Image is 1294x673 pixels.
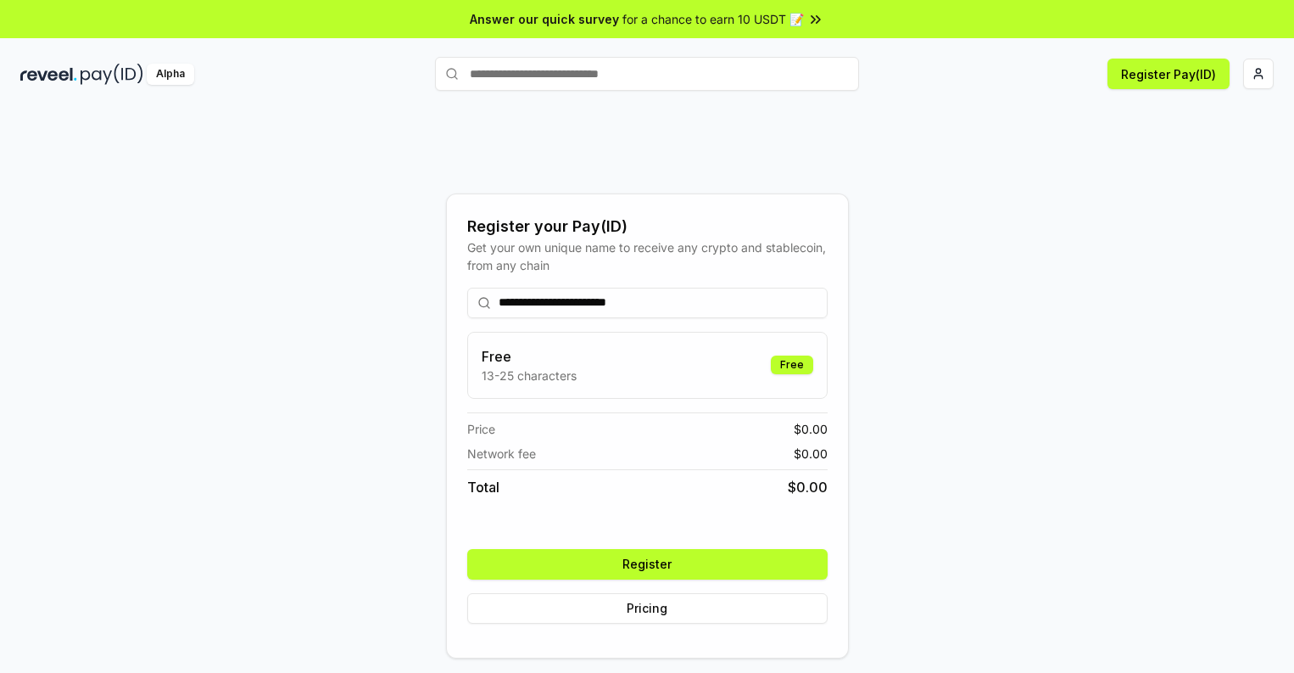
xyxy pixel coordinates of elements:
[467,445,536,463] span: Network fee
[467,238,828,274] div: Get your own unique name to receive any crypto and stablecoin, from any chain
[622,10,804,28] span: for a chance to earn 10 USDT 📝
[794,445,828,463] span: $ 0.00
[482,367,577,384] p: 13-25 characters
[482,346,577,367] h3: Free
[788,477,828,497] span: $ 0.00
[467,215,828,238] div: Register your Pay(ID)
[794,420,828,438] span: $ 0.00
[467,477,499,497] span: Total
[81,64,143,85] img: pay_id
[467,593,828,624] button: Pricing
[147,64,194,85] div: Alpha
[467,549,828,580] button: Register
[771,356,813,374] div: Free
[470,10,619,28] span: Answer our quick survey
[467,420,495,438] span: Price
[1107,59,1230,89] button: Register Pay(ID)
[20,64,77,85] img: reveel_dark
